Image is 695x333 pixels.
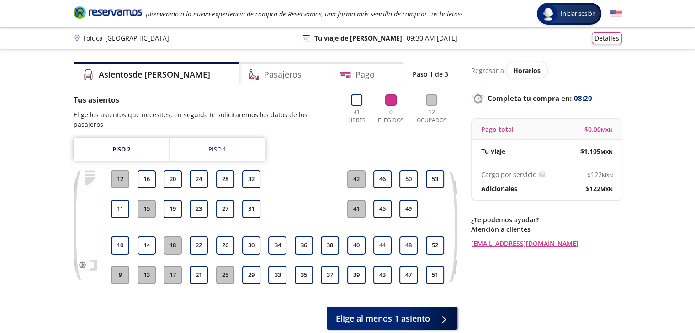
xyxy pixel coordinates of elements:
[557,9,600,18] span: Iniciar sesión
[399,170,418,188] button: 50
[471,62,622,78] div: Regresar a ver horarios
[471,224,622,234] p: Atención a clientes
[347,236,366,255] button: 40
[216,236,234,255] button: 26
[399,236,418,255] button: 48
[373,236,392,255] button: 44
[99,68,210,81] h4: Asientos de [PERSON_NAME]
[399,200,418,218] button: 49
[471,239,622,248] a: [EMAIL_ADDRESS][DOMAIN_NAME]
[413,108,451,125] p: 12 Ocupados
[242,170,260,188] button: 32
[481,184,517,193] p: Adicionales
[321,236,339,255] button: 38
[574,93,592,104] span: 08:20
[242,236,260,255] button: 30
[164,266,182,284] button: 17
[610,8,622,20] button: English
[111,170,129,188] button: 12
[295,266,313,284] button: 35
[111,236,129,255] button: 10
[268,266,286,284] button: 33
[190,266,208,284] button: 21
[426,236,444,255] button: 52
[216,170,234,188] button: 28
[580,146,613,156] span: $ 1,105
[242,266,260,284] button: 29
[347,266,366,284] button: 39
[347,200,366,218] button: 41
[268,236,286,255] button: 34
[471,215,622,224] p: ¿Te podemos ayudar?
[138,170,156,188] button: 16
[295,236,313,255] button: 36
[327,307,457,330] button: Elige al menos 1 asiento
[601,126,613,133] small: MXN
[471,66,504,75] p: Regresar a
[345,108,369,125] p: 41 Libres
[602,172,613,178] small: MXN
[190,170,208,188] button: 24
[407,33,457,43] p: 09:30 AM [DATE]
[74,110,335,129] p: Elige los asientos que necesites, en seguida te solicitaremos los datos de los pasajeros
[481,146,505,156] p: Tu viaje
[164,200,182,218] button: 19
[373,266,392,284] button: 43
[373,200,392,218] button: 45
[314,33,402,43] p: Tu viaje de [PERSON_NAME]
[146,10,462,18] em: ¡Bienvenido a la nueva experiencia de compra de Reservamos, una forma más sencilla de comprar tus...
[264,68,302,81] h4: Pasajeros
[373,170,392,188] button: 46
[600,148,613,155] small: MXN
[138,266,156,284] button: 13
[355,68,375,81] h4: Pago
[111,200,129,218] button: 11
[336,312,430,325] span: Elige al menos 1 asiento
[513,66,541,75] span: Horarios
[111,266,129,284] button: 9
[164,170,182,188] button: 20
[413,69,448,79] p: Paso 1 de 3
[600,186,613,193] small: MXN
[208,145,226,154] div: Piso 1
[481,125,514,134] p: Pago total
[74,5,142,22] a: Brand Logo
[170,138,265,161] a: Piso 1
[216,200,234,218] button: 27
[321,266,339,284] button: 37
[481,170,536,179] p: Cargo por servicio
[376,108,406,125] p: 0 Elegidos
[138,200,156,218] button: 15
[586,184,613,193] span: $ 122
[592,32,622,44] button: Detalles
[138,236,156,255] button: 14
[216,266,234,284] button: 25
[399,266,418,284] button: 47
[190,200,208,218] button: 23
[426,266,444,284] button: 51
[584,125,613,134] span: $ 0.00
[242,200,260,218] button: 31
[426,170,444,188] button: 53
[74,138,169,161] a: Piso 2
[74,5,142,19] i: Brand Logo
[347,170,366,188] button: 42
[471,92,622,104] p: Completa tu compra en :
[74,94,335,105] p: Tus asientos
[164,236,182,255] button: 18
[83,33,169,43] p: Toluca - [GEOGRAPHIC_DATA]
[587,170,613,179] span: $ 122
[190,236,208,255] button: 22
